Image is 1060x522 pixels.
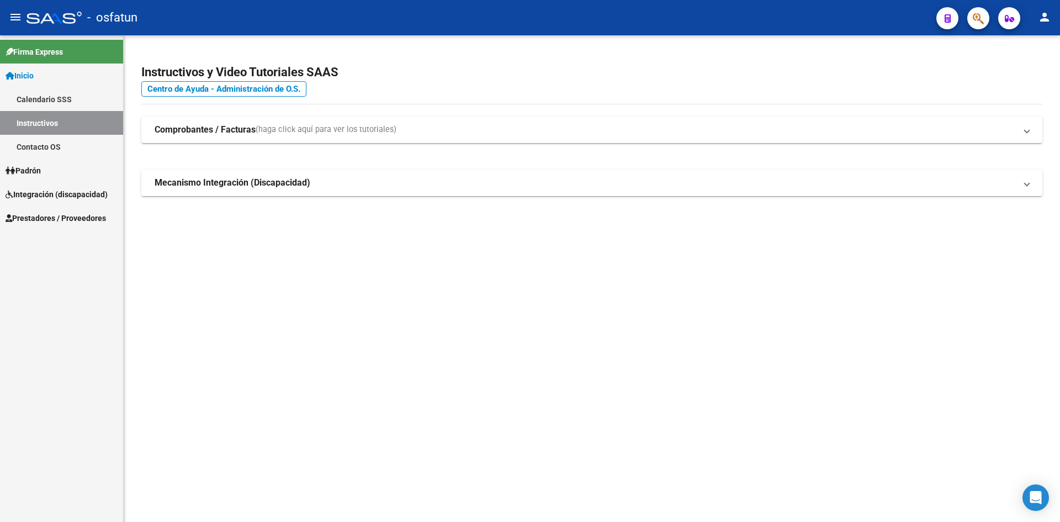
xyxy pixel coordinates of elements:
div: Open Intercom Messenger [1022,484,1049,511]
strong: Mecanismo Integración (Discapacidad) [155,177,310,189]
span: (haga click aquí para ver los tutoriales) [256,124,396,136]
span: Integración (discapacidad) [6,188,108,201]
span: Firma Express [6,46,63,58]
mat-expansion-panel-header: Comprobantes / Facturas(haga click aquí para ver los tutoriales) [141,117,1042,143]
mat-expansion-panel-header: Mecanismo Integración (Discapacidad) [141,170,1042,196]
span: Prestadores / Proveedores [6,212,106,224]
strong: Comprobantes / Facturas [155,124,256,136]
span: - osfatun [87,6,137,30]
a: Centro de Ayuda - Administración de O.S. [141,81,306,97]
mat-icon: menu [9,10,22,24]
h2: Instructivos y Video Tutoriales SAAS [141,62,1042,83]
span: Inicio [6,70,34,82]
mat-icon: person [1038,10,1051,24]
span: Padrón [6,165,41,177]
